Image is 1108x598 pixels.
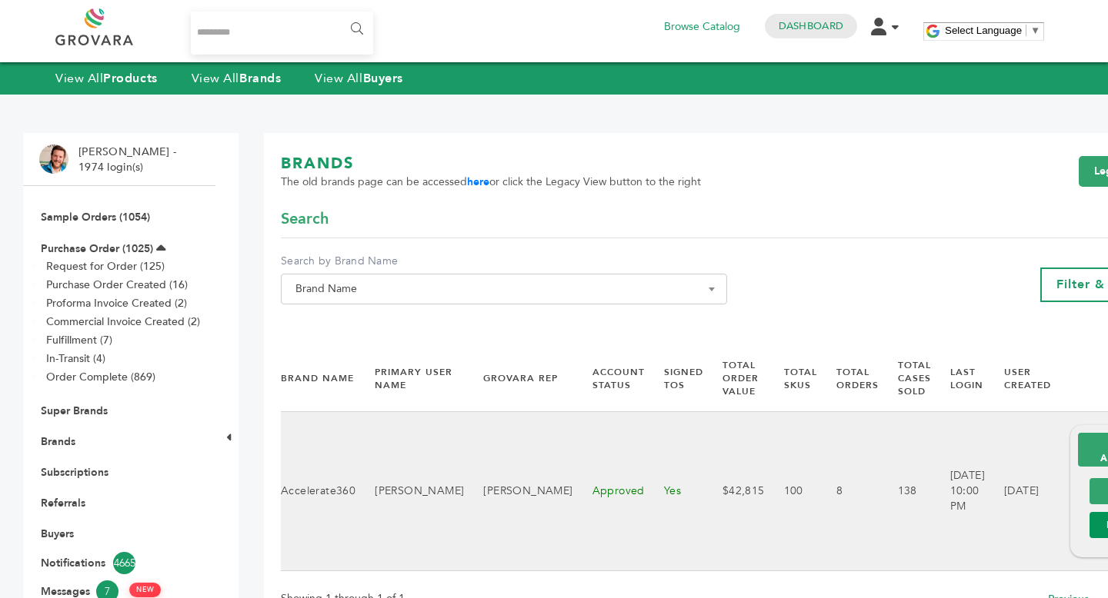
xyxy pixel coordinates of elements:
a: Super Brands [41,404,108,418]
a: Dashboard [779,19,843,33]
span: Brand Name [289,278,719,300]
a: View AllBrands [192,70,282,87]
strong: Buyers [363,70,403,87]
th: Primary User Name [355,346,464,411]
td: [PERSON_NAME] [355,411,464,570]
a: Purchase Order Created (16) [46,277,188,292]
strong: Products [103,70,157,87]
td: 138 [879,411,931,570]
strong: Brands [239,70,281,87]
span: Search [281,208,329,230]
th: User Created [985,346,1051,411]
th: Total Order Value [703,346,765,411]
th: Total SKUs [765,346,817,411]
a: Subscriptions [41,465,108,480]
td: 100 [765,411,817,570]
span: ▼ [1030,25,1040,36]
th: Brand Name [281,346,355,411]
td: Yes [645,411,703,570]
a: Sample Orders (1054) [41,210,150,224]
a: View AllProducts [55,70,158,87]
a: Commercial Invoice Created (2) [46,314,200,329]
th: Last Login [931,346,985,411]
a: Fulfillment (7) [46,333,112,347]
a: Referrals [41,496,85,510]
th: Signed TOS [645,346,703,411]
a: Buyers [41,527,74,541]
a: In-Transit (4) [46,351,105,366]
a: Order Complete (869) [46,370,155,384]
td: Accelerate360 [281,411,355,570]
td: 8 [817,411,879,570]
label: Search by Brand Name [281,254,727,269]
a: Purchase Order (1025) [41,241,153,256]
a: here [467,174,489,189]
th: Total Cases Sold [879,346,931,411]
a: Browse Catalog [664,18,740,35]
td: Approved [573,411,645,570]
span: ​ [1026,25,1026,36]
th: Grovara Rep [464,346,572,411]
span: The old brands page can be accessed or click the Legacy View button to the right [281,174,701,190]
a: Select Language​ [945,25,1040,36]
a: Brands [41,434,75,449]
th: Total Orders [817,346,879,411]
span: NEW [129,583,161,597]
input: Search... [191,12,373,55]
a: View AllBuyers [315,70,403,87]
a: Request for Order (125) [46,259,165,274]
span: 4665 [113,552,135,574]
span: Select Language [945,25,1022,36]
li: [PERSON_NAME] - 1974 login(s) [78,145,180,174]
td: $42,815 [703,411,765,570]
th: Account Status [573,346,645,411]
span: Brand Name [281,274,727,304]
a: Proforma Invoice Created (2) [46,296,187,311]
td: [PERSON_NAME] [464,411,572,570]
h1: BRANDS [281,153,701,174]
td: [DATE] 10:00 PM [931,411,985,570]
a: Notifications4665 [41,552,198,574]
td: [DATE] [985,411,1051,570]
